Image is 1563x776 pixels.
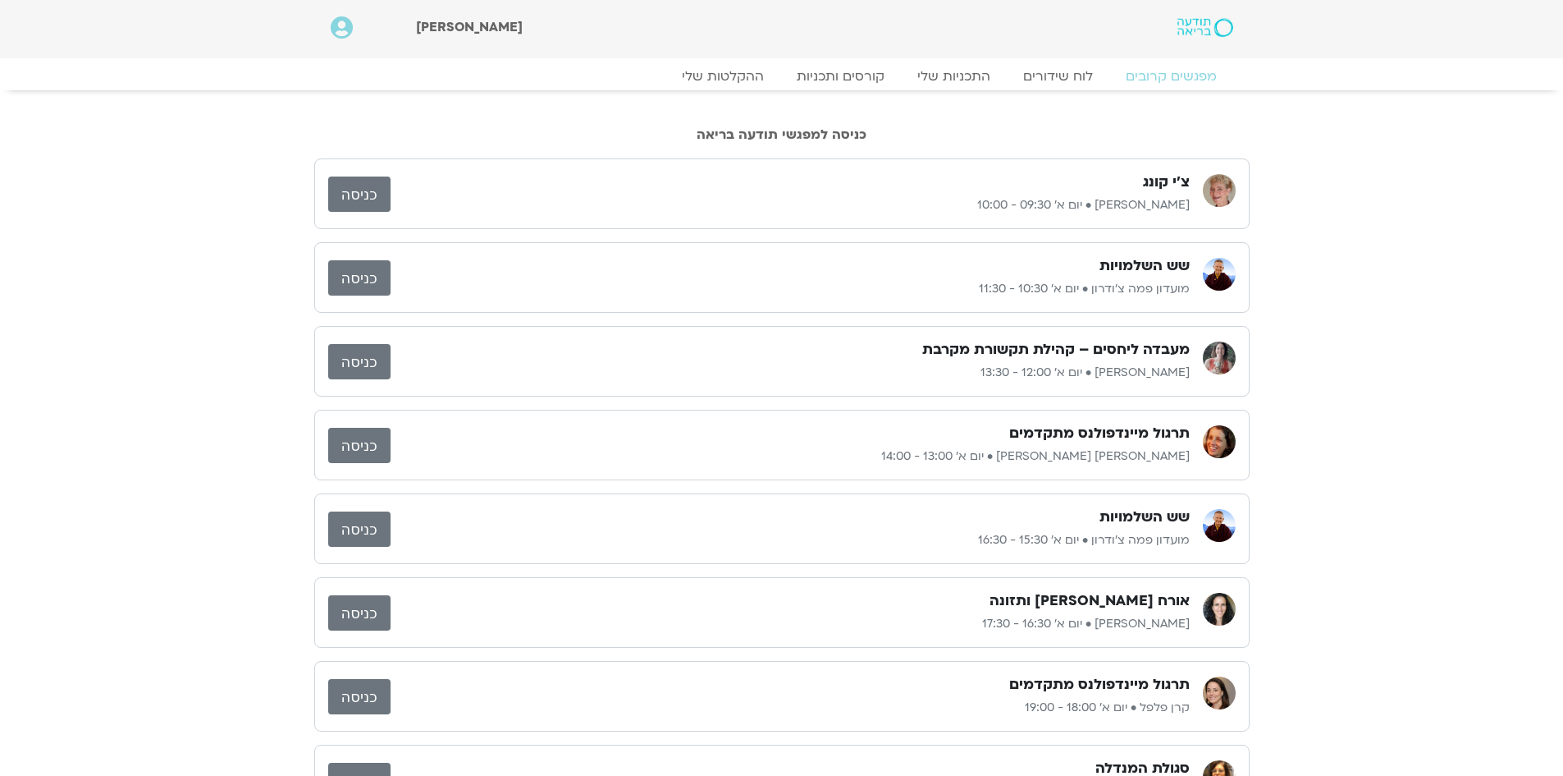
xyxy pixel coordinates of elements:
p: מועדון פמה צ'ודרון • יום א׳ 15:30 - 16:30 [391,530,1190,550]
a: התכניות שלי [901,68,1007,85]
p: קרן פלפל • יום א׳ 18:00 - 19:00 [391,698,1190,718]
span: [PERSON_NAME] [416,18,523,36]
a: קורסים ותכניות [780,68,901,85]
img: לילך בן דרור [1203,342,1236,374]
h3: שש השלמויות [1099,256,1190,276]
a: לוח שידורים [1007,68,1109,85]
img: מועדון פמה צ'ודרון [1203,509,1236,542]
a: כניסה [328,344,391,379]
p: [PERSON_NAME] • יום א׳ 12:00 - 13:30 [391,363,1190,383]
img: סיגל בירן אבוחצירה [1203,425,1236,458]
p: [PERSON_NAME] • יום א׳ 16:30 - 17:30 [391,614,1190,634]
h3: אורח [PERSON_NAME] ותזונה [989,591,1190,611]
a: כניסה [328,512,391,547]
a: כניסה [328,260,391,296]
a: מפגשים קרובים [1109,68,1233,85]
h3: מעבדה ליחסים – קהילת תקשורת מקרבת [922,340,1190,360]
h3: צ'י קונג [1143,172,1190,192]
h3: תרגול מיינדפולנס מתקדמים [1009,675,1190,695]
nav: Menu [331,68,1233,85]
img: חני שלם [1203,174,1236,207]
a: כניסה [328,595,391,631]
h2: כניסה למפגשי תודעה בריאה [314,127,1250,142]
a: כניסה [328,428,391,463]
img: מועדון פמה צ'ודרון [1203,258,1236,291]
p: [PERSON_NAME] [PERSON_NAME] • יום א׳ 13:00 - 14:00 [391,447,1190,466]
p: [PERSON_NAME] • יום א׳ 09:30 - 10:00 [391,195,1190,215]
img: הילה אפללו [1203,593,1236,626]
a: ההקלטות שלי [665,68,780,85]
img: קרן פלפל [1203,677,1236,709]
h3: תרגול מיינדפולנס מתקדמים [1009,424,1190,443]
p: מועדון פמה צ'ודרון • יום א׳ 10:30 - 11:30 [391,279,1190,299]
a: כניסה [328,679,391,714]
h3: שש השלמויות [1099,507,1190,527]
a: כניסה [328,177,391,212]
